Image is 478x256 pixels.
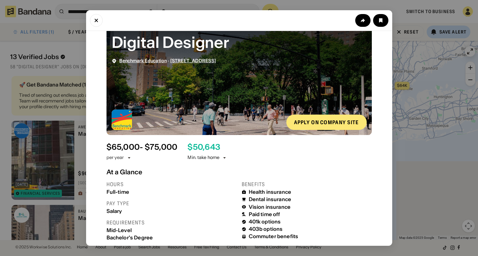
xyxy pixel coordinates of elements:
[107,227,237,233] div: Mid-Level
[107,200,237,207] div: Pay type
[107,235,237,241] div: Bachelor's Degree
[188,143,220,152] div: $ 50,643
[249,219,281,225] div: 401k options
[119,58,216,64] div: ·
[112,109,132,130] img: Benchmark Education logo
[249,211,280,217] div: Paid time off
[107,219,237,226] div: Requirements
[249,226,283,232] div: 403b options
[112,32,367,53] div: Digital Designer
[249,189,291,195] div: Health insurance
[170,58,216,64] span: [STREET_ADDRESS]
[107,189,237,195] div: Full-time
[107,181,237,188] div: Hours
[249,233,298,239] div: Commuter benefits
[294,120,359,125] div: Apply on company site
[107,168,372,176] div: At a Glance
[90,14,103,27] button: Close
[107,143,178,152] div: $ 65,000 - $75,000
[119,58,167,64] span: Benchmark Education
[242,245,372,252] div: Last updated
[249,204,291,210] div: Vision insurance
[107,208,237,214] div: Salary
[242,181,372,188] div: Benefits
[188,154,227,161] div: Min. take home
[249,196,291,202] div: Dental insurance
[107,154,124,161] div: per year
